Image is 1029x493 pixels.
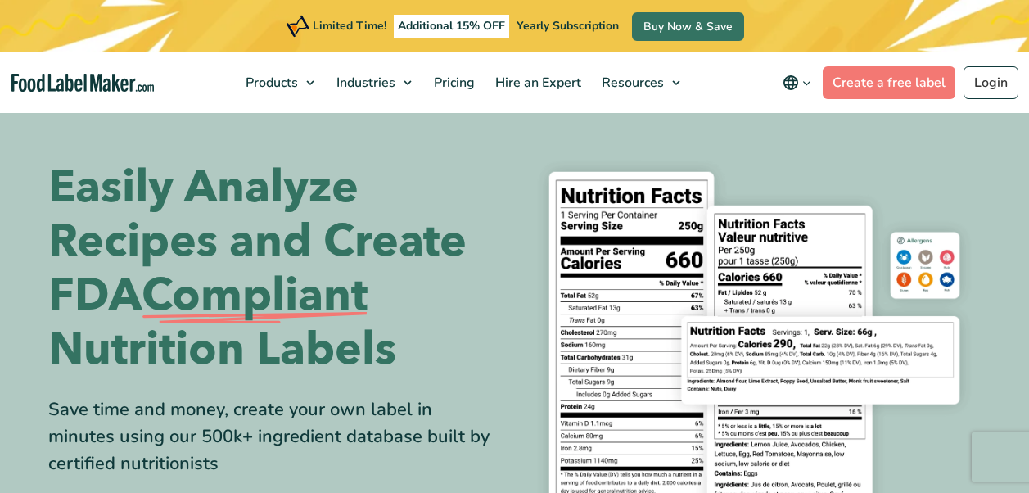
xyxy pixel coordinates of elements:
div: Save time and money, create your own label in minutes using our 500k+ ingredient database built b... [48,396,503,477]
span: Hire an Expert [490,74,583,92]
a: Buy Now & Save [632,12,744,41]
a: Hire an Expert [485,52,588,113]
a: Resources [592,52,688,113]
span: Additional 15% OFF [394,15,509,38]
a: Pricing [424,52,481,113]
a: Products [236,52,323,113]
span: Resources [597,74,666,92]
span: Limited Time! [313,18,386,34]
a: Login [964,66,1018,99]
span: Compliant [142,269,368,323]
h1: Easily Analyze Recipes and Create FDA Nutrition Labels [48,161,503,377]
span: Yearly Subscription [517,18,619,34]
a: Industries [327,52,420,113]
span: Products [241,74,300,92]
span: Industries [332,74,397,92]
a: Create a free label [823,66,955,99]
span: Pricing [429,74,476,92]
